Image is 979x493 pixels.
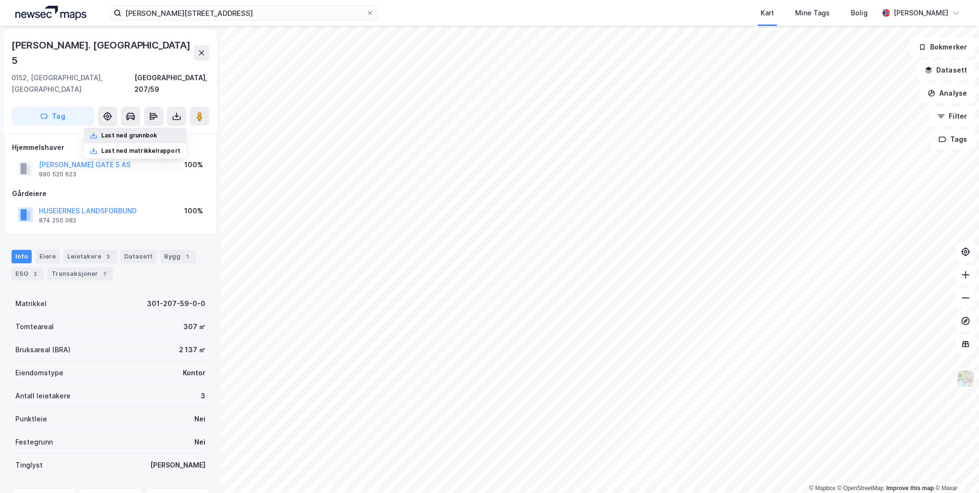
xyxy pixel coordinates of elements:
[179,344,205,356] div: 2 137 ㎡
[761,7,774,19] div: Kart
[931,447,979,493] iframe: Chat Widget
[15,390,71,402] div: Antall leietakere
[12,267,44,281] div: ESG
[851,7,868,19] div: Bolig
[15,436,53,448] div: Festegrunn
[15,298,47,309] div: Matrikkel
[956,370,975,388] img: Z
[201,390,205,402] div: 3
[194,436,205,448] div: Nei
[931,130,975,149] button: Tags
[15,459,43,471] div: Tinglyst
[12,188,209,199] div: Gårdeiere
[39,171,76,178] div: 990 520 623
[121,6,366,20] input: Søk på adresse, matrikkel, gårdeiere, leietakere eller personer
[36,250,60,263] div: Eiere
[15,321,54,333] div: Tomteareal
[183,321,205,333] div: 307 ㎡
[917,61,975,80] button: Datasett
[15,6,86,20] img: logo.a4113a55bc3d86da70a041830d287a7e.svg
[12,72,134,95] div: 0152, [GEOGRAPHIC_DATA], [GEOGRAPHIC_DATA]
[886,485,934,492] a: Improve this map
[134,72,209,95] div: [GEOGRAPHIC_DATA], 207/59
[101,147,180,155] div: Last ned matrikkelrapport
[184,159,203,171] div: 100%
[63,250,117,263] div: Leietakere
[147,298,205,309] div: 301-207-59-0-0
[894,7,948,19] div: [PERSON_NAME]
[182,252,192,261] div: 1
[910,37,975,57] button: Bokmerker
[15,344,71,356] div: Bruksareal (BRA)
[809,485,836,492] a: Mapbox
[795,7,830,19] div: Mine Tags
[100,269,109,279] div: 7
[837,485,884,492] a: OpenStreetMap
[160,250,196,263] div: Bygg
[39,217,76,224] div: 874 250 082
[15,367,63,379] div: Eiendomstype
[929,107,975,126] button: Filter
[12,250,32,263] div: Info
[12,107,94,126] button: Tag
[150,459,205,471] div: [PERSON_NAME]
[30,269,40,279] div: 2
[12,142,209,153] div: Hjemmelshaver
[183,367,205,379] div: Kontor
[101,132,157,139] div: Last ned grunnbok
[48,267,113,281] div: Transaksjoner
[184,205,203,217] div: 100%
[194,413,205,425] div: Nei
[15,413,47,425] div: Punktleie
[931,447,979,493] div: Kontrollprogram for chat
[103,252,113,261] div: 3
[919,84,975,103] button: Analyse
[120,250,156,263] div: Datasett
[12,37,194,68] div: [PERSON_NAME]. [GEOGRAPHIC_DATA] 5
